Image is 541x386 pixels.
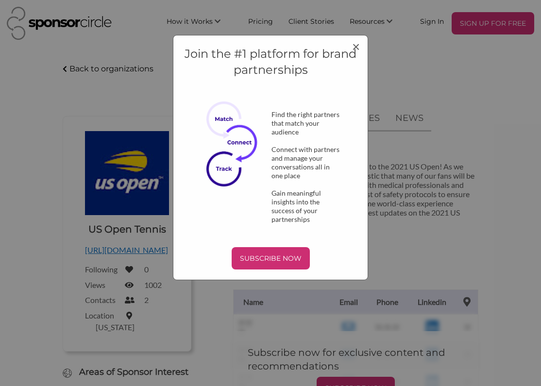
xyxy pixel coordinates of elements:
a: SUBSCRIBE NOW [184,247,357,269]
img: Subscribe Now Image [206,101,264,186]
span: × [352,38,360,54]
h4: Join the #1 platform for brand partnerships [184,46,357,78]
div: Find the right partners that match your audience [256,110,357,136]
button: Close modal [352,39,360,53]
div: Connect with partners and manage your conversations all in one place [256,145,357,180]
p: SUBSCRIBE NOW [236,251,306,266]
div: Gain meaningful insights into the success of your partnerships [256,189,357,224]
